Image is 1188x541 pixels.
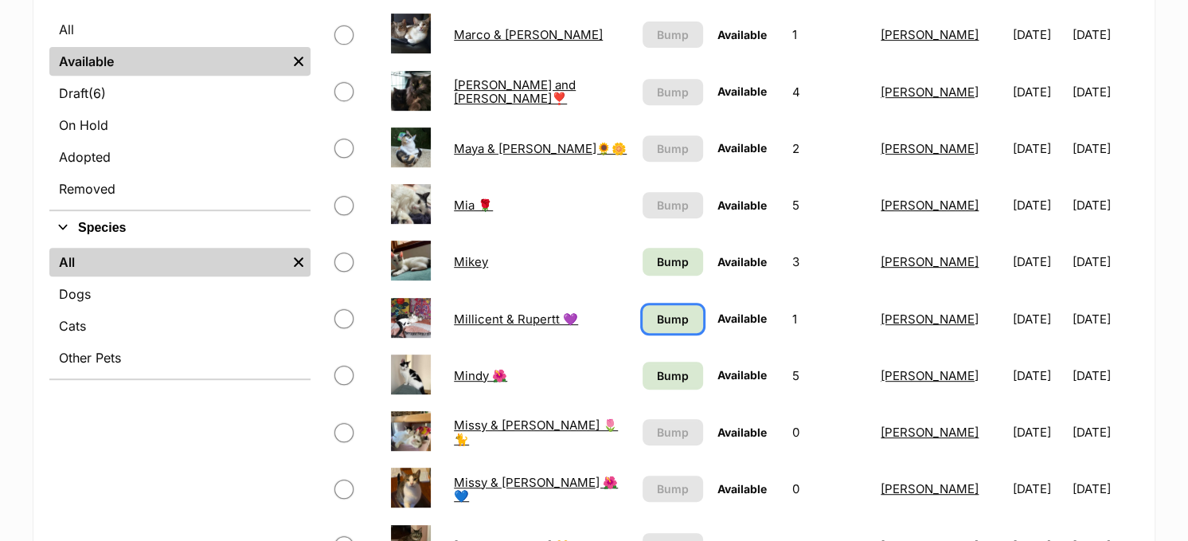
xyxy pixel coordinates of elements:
[786,65,873,120] td: 4
[454,418,618,446] a: Missy & [PERSON_NAME] 🌷🐈
[657,480,689,497] span: Bump
[643,476,703,502] button: Bump
[1006,234,1071,289] td: [DATE]
[1073,461,1137,516] td: [DATE]
[643,419,703,445] button: Bump
[786,461,873,516] td: 0
[1006,7,1071,62] td: [DATE]
[1006,178,1071,233] td: [DATE]
[657,367,689,384] span: Bump
[454,254,488,269] a: Mikey
[717,28,767,41] span: Available
[643,362,703,390] a: Bump
[454,312,578,327] a: Millicent & Rupertt 💜
[881,312,979,327] a: [PERSON_NAME]
[786,292,873,347] td: 1
[657,253,689,270] span: Bump
[287,47,311,76] a: Remove filter
[786,7,873,62] td: 1
[881,254,979,269] a: [PERSON_NAME]
[881,84,979,100] a: [PERSON_NAME]
[49,111,311,139] a: On Hold
[881,368,979,383] a: [PERSON_NAME]
[786,234,873,289] td: 3
[881,425,979,440] a: [PERSON_NAME]
[49,15,311,44] a: All
[717,312,767,325] span: Available
[88,84,106,103] span: (6)
[1006,461,1071,516] td: [DATE]
[657,424,689,441] span: Bump
[717,84,767,98] span: Available
[49,143,311,171] a: Adopted
[1073,7,1137,62] td: [DATE]
[881,198,979,213] a: [PERSON_NAME]
[717,141,767,155] span: Available
[643,79,703,105] button: Bump
[49,79,311,108] a: Draft
[49,174,311,203] a: Removed
[287,248,311,276] a: Remove filter
[786,405,873,460] td: 0
[1073,405,1137,460] td: [DATE]
[1073,65,1137,120] td: [DATE]
[454,198,493,213] a: Mia 🌹
[643,192,703,218] button: Bump
[49,245,311,378] div: Species
[881,481,979,496] a: [PERSON_NAME]
[49,343,311,372] a: Other Pets
[717,482,767,496] span: Available
[717,198,767,212] span: Available
[49,12,311,210] div: Status
[643,248,703,276] a: Bump
[454,475,618,504] a: Missy & [PERSON_NAME] 🌺💙
[717,425,767,439] span: Available
[657,197,689,214] span: Bump
[49,218,311,238] button: Species
[786,121,873,176] td: 2
[717,255,767,269] span: Available
[1073,348,1137,403] td: [DATE]
[1006,121,1071,176] td: [DATE]
[786,348,873,403] td: 5
[643,22,703,48] button: Bump
[881,27,979,42] a: [PERSON_NAME]
[1006,405,1071,460] td: [DATE]
[49,280,311,308] a: Dogs
[1073,292,1137,347] td: [DATE]
[1073,234,1137,289] td: [DATE]
[657,26,689,43] span: Bump
[1006,65,1071,120] td: [DATE]
[786,178,873,233] td: 5
[454,141,627,156] a: Maya & [PERSON_NAME]🌻🌼
[391,14,431,53] img: Marco & Giselle
[49,312,311,340] a: Cats
[657,311,689,327] span: Bump
[657,84,689,100] span: Bump
[643,305,703,333] a: Bump
[1006,292,1071,347] td: [DATE]
[1073,121,1137,176] td: [DATE]
[49,47,287,76] a: Available
[657,140,689,157] span: Bump
[1006,348,1071,403] td: [DATE]
[454,27,603,42] a: Marco & [PERSON_NAME]
[391,298,431,338] img: Millicent & Rupertt 💜
[454,368,507,383] a: Mindy 🌺
[1073,178,1137,233] td: [DATE]
[881,141,979,156] a: [PERSON_NAME]
[643,135,703,162] button: Bump
[454,77,576,106] a: [PERSON_NAME] and [PERSON_NAME]❣️
[49,248,287,276] a: All
[717,368,767,382] span: Available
